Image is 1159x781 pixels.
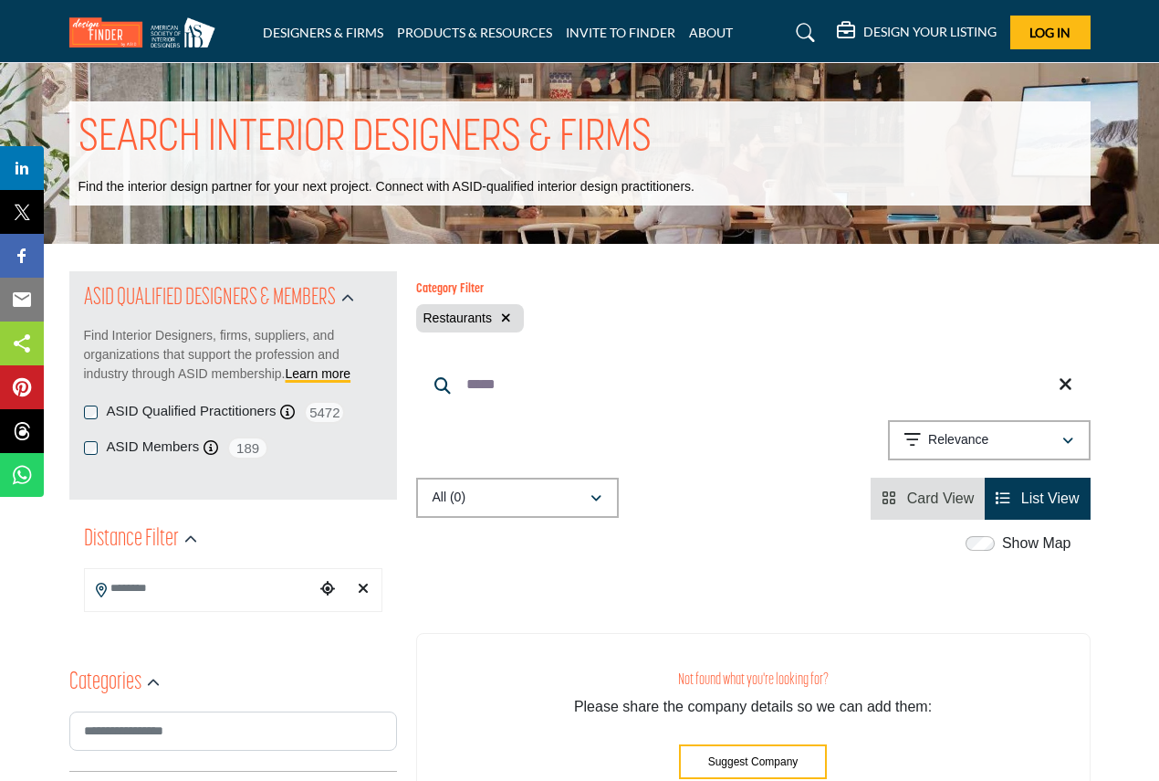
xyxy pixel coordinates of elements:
[304,401,345,424] span: 5472
[985,478,1090,520] li: List View
[286,366,351,381] a: Learn more
[416,282,524,298] h6: Category Filter
[778,18,827,47] a: Search
[996,491,1079,506] a: View List
[227,437,268,459] span: 189
[566,25,675,40] a: INVITE TO FINDER
[263,25,383,40] a: DESIGNERS & FIRMS
[107,401,277,422] label: ASID Qualified Practitioners
[416,363,1091,406] input: Search Keyword
[708,755,799,768] span: Suggest Company
[78,178,694,196] p: Find the interior design partner for your next project. Connect with ASID-qualified interior desi...
[888,420,1091,460] button: Relevance
[69,712,397,751] input: Search Category
[1010,16,1091,49] button: Log In
[1002,533,1071,554] label: Show Map
[928,431,988,449] p: Relevance
[423,311,492,325] span: Restaurants
[679,744,828,779] button: Suggest Company
[84,441,98,455] input: ASID Members checkbox
[84,406,98,419] input: ASID Qualified Practitioners checkbox
[433,489,466,507] p: All (0)
[416,478,619,518] button: All (0)
[689,25,733,40] a: ABOUT
[69,667,141,700] h2: Categories
[78,111,652,167] h1: SEARCH INTERIOR DESIGNERS & FIRMS
[84,282,336,315] h2: ASID QUALIFIED DESIGNERS & MEMBERS
[350,570,376,609] div: Clear search location
[314,570,340,609] div: Choose your current location
[863,24,997,40] h5: DESIGN YOUR LISTING
[837,22,997,44] div: DESIGN YOUR LISTING
[907,491,975,506] span: Card View
[574,699,932,714] span: Please share the company details so we can add them:
[85,571,315,607] input: Search Location
[1029,25,1070,40] span: Log In
[84,523,179,556] h2: Distance Filter
[882,491,974,506] a: View Card
[454,670,1053,690] h3: Not found what you're looking for?
[1021,491,1080,506] span: List View
[69,17,224,47] img: Site Logo
[84,326,382,384] p: Find Interior Designers, firms, suppliers, and organizations that support the profession and indu...
[397,25,552,40] a: PRODUCTS & RESOURCES
[871,478,985,520] li: Card View
[107,437,200,458] label: ASID Members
